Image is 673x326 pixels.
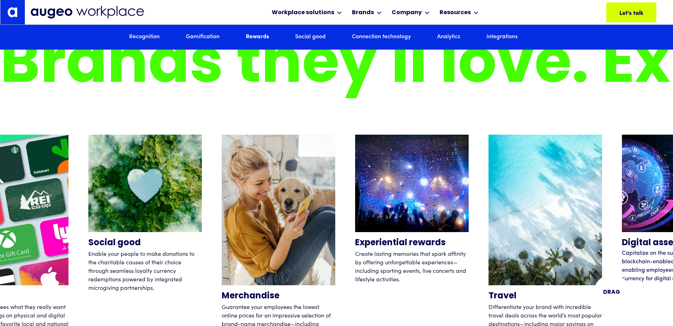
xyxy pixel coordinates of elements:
[246,33,269,41] a: Rewards
[88,249,202,292] p: Enable your people to make donations to the charitable causes of their choice through seamless lo...
[186,33,220,41] a: Gamification
[355,237,469,249] h4: Experiential rewards
[222,291,335,303] h4: Merchandise
[486,33,518,41] a: Integrations
[489,291,602,303] h4: Travel
[88,237,202,249] h4: Social good
[31,6,144,19] img: Augeo Workplace business unit full logo in mignight blue.
[440,9,471,17] div: Resources
[437,33,460,41] a: Analytics
[272,9,334,17] div: Workplace solutions
[295,33,326,41] a: Social good
[352,33,411,41] a: Connection technology
[606,2,656,22] a: Let's talk
[392,9,422,17] div: Company
[352,9,374,17] div: Brands
[7,7,17,17] img: Augeo's "a" monogram decorative logo in white.
[355,249,469,283] p: Create lasting memories that spark affinity by offering unforgettable experiences—including sport...
[129,33,160,41] a: Recognition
